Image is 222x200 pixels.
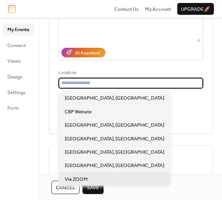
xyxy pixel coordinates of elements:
[65,162,164,169] span: [GEOGRAPHIC_DATA], [GEOGRAPHIC_DATA]
[65,121,164,129] span: [GEOGRAPHIC_DATA], [GEOGRAPHIC_DATA]
[7,104,19,112] span: Form
[7,26,29,33] span: My Events
[65,94,164,102] span: [GEOGRAPHIC_DATA], [GEOGRAPHIC_DATA]
[83,181,104,194] button: Save
[3,55,34,67] a: Views
[181,6,210,13] span: Upgrade 🚀
[7,89,25,96] span: Settings
[7,42,26,49] span: Connect
[3,102,34,114] a: Form
[145,6,171,13] span: My Account
[58,69,202,77] div: Location
[56,184,75,191] span: Cancel
[75,49,100,57] div: AI Assistant
[177,3,214,15] button: Upgrade🚀
[145,5,171,13] a: My Account
[65,135,164,143] span: [GEOGRAPHIC_DATA], [GEOGRAPHIC_DATA]
[51,181,80,194] button: Cancel
[61,48,105,57] button: AI Assistant
[114,5,139,13] a: Contact Us
[7,57,20,65] span: Views
[7,73,22,81] span: Design
[87,184,99,191] span: Save
[3,23,34,35] a: My Events
[114,6,139,13] span: Contact Us
[65,108,92,116] span: CBP Website
[65,176,88,183] span: Via ZOOM
[8,5,16,13] img: logo
[3,86,34,98] a: Settings
[65,149,164,156] span: [GEOGRAPHIC_DATA], [GEOGRAPHIC_DATA]
[3,39,34,51] a: Connect
[3,71,34,83] a: Design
